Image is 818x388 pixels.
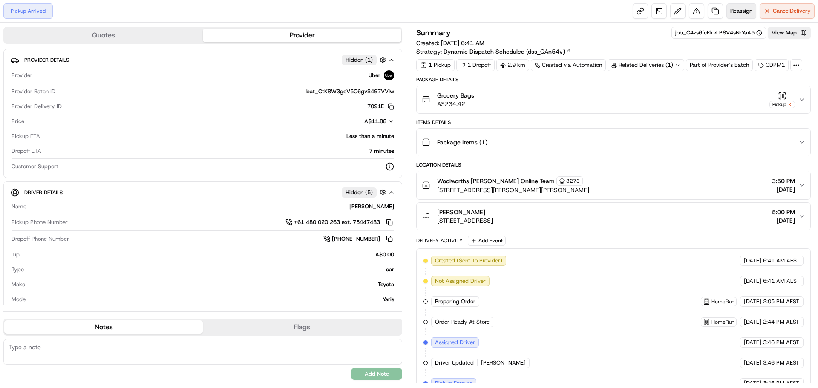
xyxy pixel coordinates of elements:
span: [DATE] [744,257,761,264]
span: [PERSON_NAME] [437,208,485,216]
button: Add Event [468,236,506,246]
span: [PERSON_NAME] [481,359,526,367]
div: We're available if you need us! [29,90,108,97]
span: +61 480 020 263 ext. 75447483 [294,218,380,226]
span: 3273 [566,178,580,184]
span: HomeRun [711,319,734,325]
span: Cancel Delivery [773,7,811,15]
button: Flags [203,320,401,334]
span: Driver Details [24,189,63,196]
span: Woolworths [PERSON_NAME] Online Team [437,177,555,185]
span: Hidden ( 5 ) [346,189,373,196]
div: 1 Pickup [416,59,455,71]
span: Package Items ( 1 ) [437,138,487,147]
span: 2:05 PM AEST [763,298,799,305]
div: Created via Automation [531,59,606,71]
div: [PERSON_NAME] [30,203,394,210]
span: 3:46 PM AEST [763,379,799,387]
span: [DATE] [744,318,761,326]
p: Welcome 👋 [9,34,155,48]
span: Not Assigned Driver [435,277,486,285]
button: [PERSON_NAME][STREET_ADDRESS]5:00 PM[DATE] [417,203,810,230]
div: Pickup [769,101,795,108]
span: [DATE] [744,359,761,367]
div: Related Deliveries (1) [608,59,684,71]
button: Reassign [726,3,756,19]
span: [DATE] [772,216,795,225]
span: Dropoff Phone Number [12,235,69,243]
span: A$11.88 [364,118,386,125]
button: Driver DetailsHidden (5) [11,185,395,199]
span: HomeRun [711,298,734,305]
span: Assigned Driver [435,339,475,346]
span: [DATE] [744,379,761,387]
button: Hidden (1) [342,55,388,65]
span: Dynamic Dispatch Scheduled (dss_QAn54v) [444,47,565,56]
span: Grocery Bags [437,91,474,100]
img: uber-new-logo.jpeg [384,70,394,80]
button: CancelDelivery [760,3,815,19]
div: Toyota [29,281,394,288]
button: Woolworths [PERSON_NAME] Online Team3273[STREET_ADDRESS][PERSON_NAME][PERSON_NAME]3:50 PM[DATE] [417,171,810,199]
button: Provider [203,29,401,42]
span: 2:44 PM AEST [763,318,799,326]
span: A$234.42 [437,100,474,108]
button: Hidden (5) [342,187,388,198]
span: Provider Delivery ID [12,103,62,110]
a: Powered byPylon [60,144,103,151]
span: Price [12,118,24,125]
h3: Summary [416,29,451,37]
span: [DATE] [772,185,795,194]
span: Preparing Order [435,298,475,305]
div: 📗 [9,124,15,131]
input: Clear [22,55,141,64]
a: +61 480 020 263 ext. 75447483 [285,218,394,227]
span: Knowledge Base [17,124,65,132]
span: Provider Batch ID [12,88,55,95]
button: Pickup [769,92,795,108]
button: Notes [4,320,203,334]
a: [PHONE_NUMBER] [323,234,394,244]
span: 3:46 PM AEST [763,359,799,367]
button: Package Items (1) [417,129,810,156]
button: A$11.88 [319,118,394,125]
div: 2.9 km [496,59,529,71]
span: Provider [12,72,32,79]
span: Created: [416,39,484,47]
a: 💻API Documentation [69,120,140,135]
span: Order Ready At Store [435,318,490,326]
div: 💻 [72,124,79,131]
div: Location Details [416,161,811,168]
span: [PHONE_NUMBER] [332,235,380,243]
div: 1 Dropoff [456,59,495,71]
span: Pickup Phone Number [12,218,68,226]
span: Uber [369,72,380,79]
span: Reassign [730,7,752,15]
a: Dynamic Dispatch Scheduled (dss_QAn54v) [444,47,571,56]
span: 6:41 AM AEST [763,277,800,285]
span: Model [12,296,27,303]
span: Hidden ( 1 ) [346,56,373,64]
span: Provider Details [24,57,69,63]
span: 6:41 AM AEST [763,257,800,264]
a: 📗Knowledge Base [5,120,69,135]
div: Yaris [30,296,394,303]
span: Customer Support [12,163,58,170]
span: Pylon [85,144,103,151]
div: Items Details [416,119,811,126]
span: Pickup Enroute [435,379,472,387]
span: Dropoff ETA [12,147,41,155]
div: 7 minutes [45,147,394,155]
button: job_C4zs6fcKkvLP8V4sNrYaA5 [675,29,762,37]
button: Quotes [4,29,203,42]
div: Delivery Activity [416,237,463,244]
span: Created (Sent To Provider) [435,257,502,264]
span: API Documentation [81,124,137,132]
div: CDPM1 [755,59,789,71]
div: Package Details [416,76,811,83]
span: [DATE] [744,339,761,346]
button: Provider DetailsHidden (1) [11,53,395,67]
